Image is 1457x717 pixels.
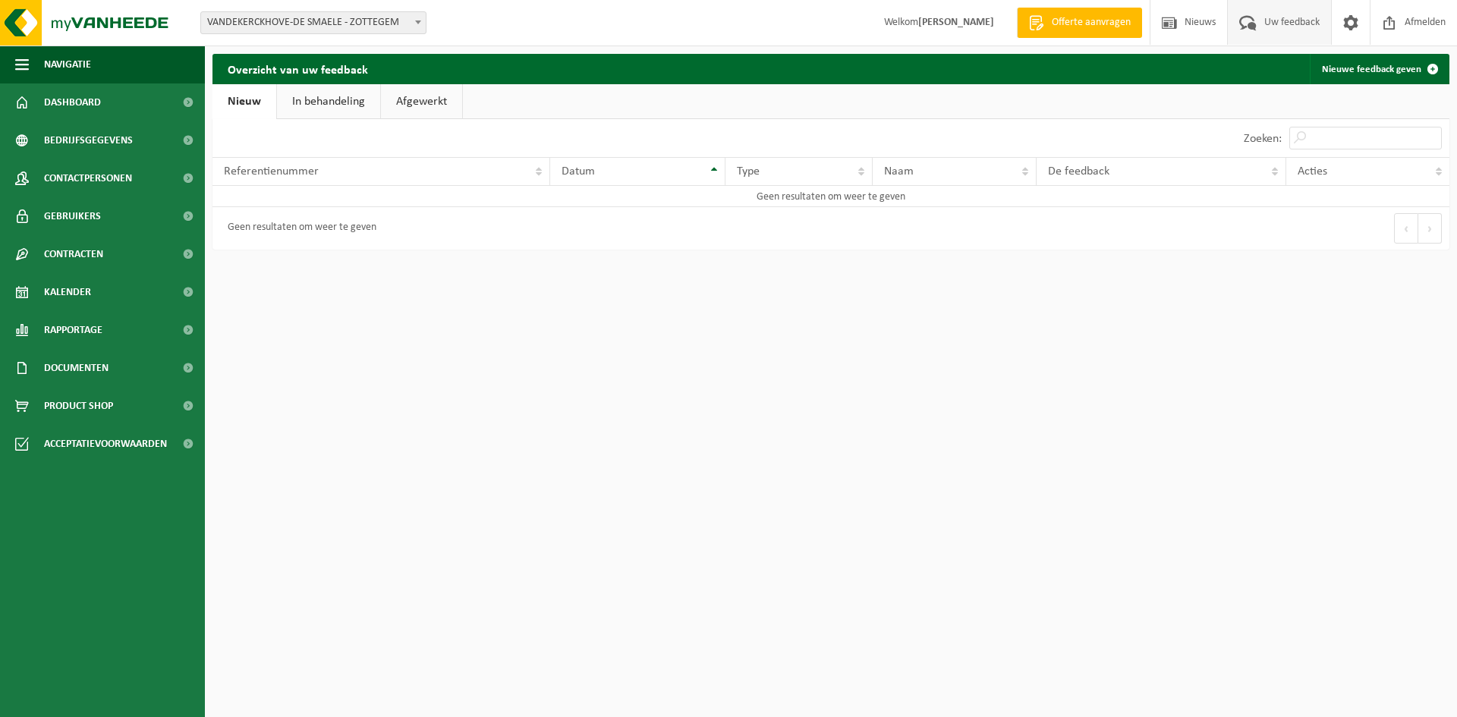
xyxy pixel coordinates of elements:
[212,54,383,83] h2: Overzicht van uw feedback
[220,215,376,242] div: Geen resultaten om weer te geven
[1048,165,1109,178] span: De feedback
[224,165,319,178] span: Referentienummer
[44,387,113,425] span: Product Shop
[1394,213,1418,244] button: Previous
[44,46,91,83] span: Navigatie
[212,186,1449,207] td: Geen resultaten om weer te geven
[381,84,462,119] a: Afgewerkt
[1418,213,1442,244] button: Next
[44,121,133,159] span: Bedrijfsgegevens
[884,165,914,178] span: Naam
[200,11,426,34] span: VANDEKERCKHOVE-DE SMAELE - ZOTTEGEM
[44,273,91,311] span: Kalender
[1048,15,1134,30] span: Offerte aanvragen
[1310,54,1448,84] a: Nieuwe feedback geven
[562,165,595,178] span: Datum
[212,84,276,119] a: Nieuw
[918,17,994,28] strong: [PERSON_NAME]
[1244,133,1282,145] label: Zoeken:
[44,197,101,235] span: Gebruikers
[44,83,101,121] span: Dashboard
[1298,165,1327,178] span: Acties
[1017,8,1142,38] a: Offerte aanvragen
[44,235,103,273] span: Contracten
[44,425,167,463] span: Acceptatievoorwaarden
[44,159,132,197] span: Contactpersonen
[44,311,102,349] span: Rapportage
[737,165,760,178] span: Type
[44,349,109,387] span: Documenten
[201,12,426,33] span: VANDEKERCKHOVE-DE SMAELE - ZOTTEGEM
[277,84,380,119] a: In behandeling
